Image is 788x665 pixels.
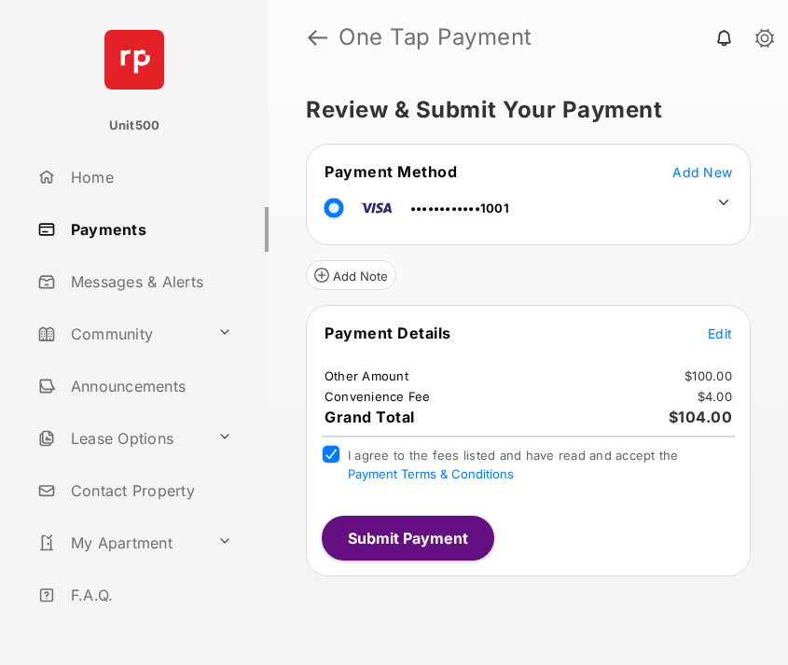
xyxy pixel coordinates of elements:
span: I agree to the fees listed and have read and accept the [348,448,679,481]
a: F.A.Q. [30,573,269,617]
span: Payment Method [325,162,457,181]
h5: Review & Submit Your Payment [306,99,736,121]
button: Add New [672,162,732,181]
a: Community [30,312,210,356]
td: Convenience Fee [324,388,432,405]
a: Home [30,155,269,200]
button: Edit [708,324,732,342]
a: Messages & Alerts [30,259,269,304]
a: Payments [30,207,269,252]
p: Unit500 [109,117,160,135]
a: Lease Options [30,416,210,461]
img: svg+xml;base64,PHN2ZyB4bWxucz0iaHR0cDovL3d3dy53My5vcmcvMjAwMC9zdmciIHdpZHRoPSI2NCIgaGVpZ2h0PSI2NC... [104,30,164,90]
span: Grand Total [325,408,415,426]
td: $100.00 [684,367,733,384]
a: Contact Property [30,468,269,513]
span: Payment Details [325,324,451,342]
button: Add Note [306,260,396,290]
td: $4.00 [697,388,733,405]
a: My Apartment [30,520,210,565]
td: Other Amount [324,367,409,384]
strong: One Tap Payment [339,26,758,48]
span: Add New [672,164,732,180]
span: ••••••••••••1001 [410,201,509,215]
a: Announcements [30,364,269,409]
span: $104.00 [669,408,733,426]
button: I agree to the fees listed and have read and accept the [348,466,514,481]
button: Submit Payment [322,516,494,561]
span: Edit [708,326,732,341]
